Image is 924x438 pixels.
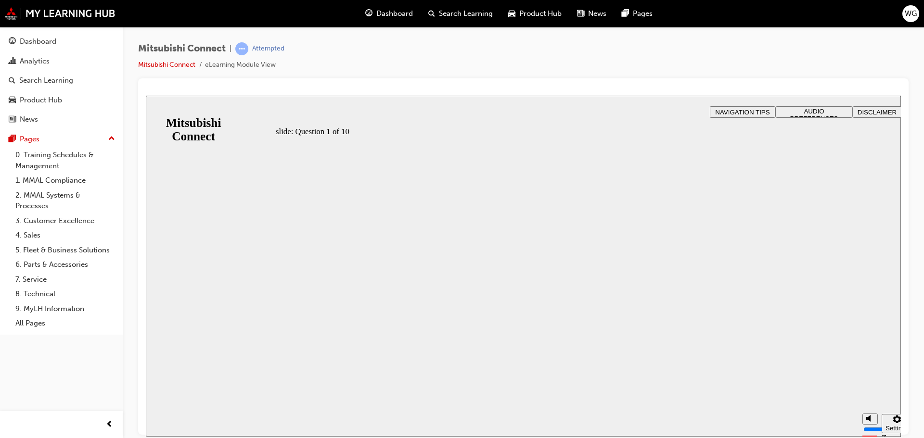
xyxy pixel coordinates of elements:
span: pages-icon [622,8,629,20]
div: Pages [20,134,39,145]
a: car-iconProduct Hub [500,4,569,24]
span: prev-icon [106,419,113,431]
div: misc controls [712,310,750,341]
button: Settings [736,318,767,338]
div: News [20,114,38,125]
div: Analytics [20,56,50,67]
a: pages-iconPages [614,4,660,24]
span: news-icon [9,115,16,124]
span: Mitsubishi Connect [138,43,226,54]
span: News [588,8,606,19]
div: Search Learning [19,75,73,86]
span: search-icon [9,76,15,85]
span: chart-icon [9,57,16,66]
li: eLearning Module View [205,60,276,71]
span: AUDIO PREFERENCES [644,12,693,26]
span: WG [905,8,917,19]
a: 8. Technical [12,287,119,301]
a: Dashboard [4,33,119,50]
a: news-iconNews [569,4,614,24]
span: car-icon [508,8,515,20]
button: AUDIO PREFERENCES [629,11,707,22]
span: Dashboard [376,8,413,19]
button: DashboardAnalyticsSearch LearningProduct HubNews [4,31,119,130]
a: 0. Training Schedules & Management [12,148,119,173]
span: news-icon [577,8,584,20]
span: DISCLAIMER [712,13,751,20]
a: 4. Sales [12,228,119,243]
button: WG [902,5,919,22]
a: guage-iconDashboard [358,4,421,24]
a: Product Hub [4,91,119,109]
a: Search Learning [4,72,119,89]
div: Settings [740,329,763,336]
button: Pages [4,130,119,148]
button: NAVIGATION TIPS [564,11,629,22]
span: learningRecordVerb_ATTEMPT-icon [235,42,248,55]
a: Analytics [4,52,119,70]
a: All Pages [12,316,119,331]
input: volume [718,330,780,338]
a: 5. Fleet & Business Solutions [12,243,119,258]
a: search-iconSearch Learning [421,4,500,24]
a: 6. Parts & Accessories [12,257,119,272]
div: Dashboard [20,36,56,47]
span: pages-icon [9,135,16,144]
a: Mitsubishi Connect [138,61,195,69]
span: up-icon [108,133,115,145]
a: News [4,111,119,128]
span: Product Hub [519,8,562,19]
button: Mute (Ctrl+Alt+M) [717,318,732,329]
span: Search Learning [439,8,493,19]
div: Attempted [252,44,284,53]
span: guage-icon [9,38,16,46]
a: 7. Service [12,272,119,287]
span: Pages [633,8,653,19]
span: NAVIGATION TIPS [569,13,624,20]
span: search-icon [428,8,435,20]
div: Product Hub [20,95,62,106]
button: DISCLAIMER [707,11,756,22]
a: 2. MMAL Systems & Processes [12,188,119,213]
span: guage-icon [365,8,372,20]
span: | [230,43,231,54]
label: Zoom to fit [736,338,755,366]
a: 9. MyLH Information [12,301,119,316]
a: 1. MMAL Compliance [12,173,119,188]
span: car-icon [9,96,16,105]
img: mmal [5,7,115,20]
a: 3. Customer Excellence [12,213,119,228]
